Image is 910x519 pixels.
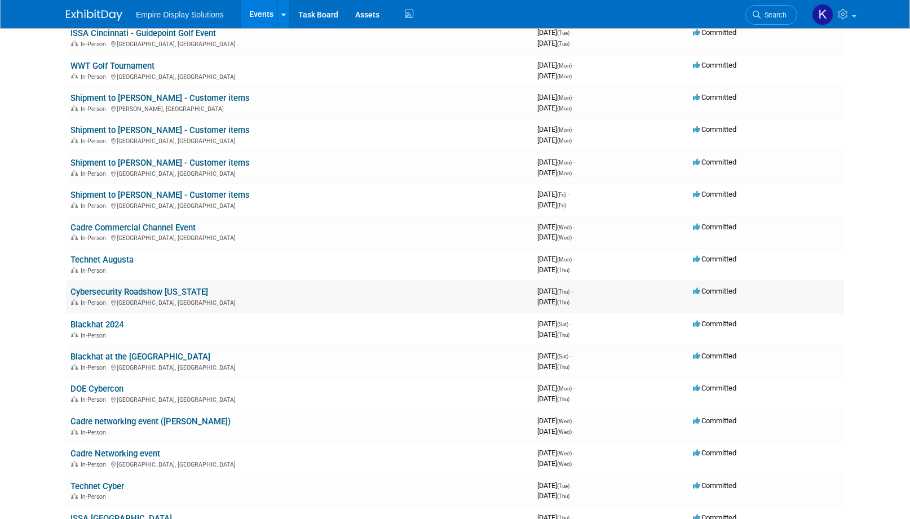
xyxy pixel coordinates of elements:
span: [DATE] [537,481,573,490]
span: Committed [693,93,736,101]
span: (Mon) [557,63,572,69]
img: In-Person Event [71,299,78,305]
span: [DATE] [537,39,569,47]
span: (Thu) [557,364,569,370]
span: Committed [693,223,736,231]
span: Committed [693,61,736,69]
span: (Wed) [557,418,572,424]
span: Committed [693,352,736,360]
a: Shipment to [PERSON_NAME] - Customer items [70,93,250,103]
span: In-Person [81,299,109,307]
a: DOE Cybercon [70,384,123,394]
span: [DATE] [537,233,572,241]
span: Committed [693,190,736,198]
a: Blackhat 2024 [70,320,123,330]
span: (Thu) [557,289,569,295]
span: [DATE] [537,125,575,134]
span: (Wed) [557,224,572,230]
img: In-Person Event [71,332,78,338]
a: Technet Cyber [70,481,124,491]
span: [DATE] [537,384,575,392]
span: (Mon) [557,170,572,176]
span: (Thu) [557,267,569,273]
span: [DATE] [537,394,569,403]
span: (Thu) [557,396,569,402]
span: [DATE] [537,93,575,101]
span: [DATE] [537,104,572,112]
span: In-Person [81,364,109,371]
span: - [573,449,575,457]
div: [GEOGRAPHIC_DATA], [GEOGRAPHIC_DATA] [70,136,528,145]
span: (Mon) [557,73,572,79]
span: (Mon) [557,159,572,166]
div: [PERSON_NAME], [GEOGRAPHIC_DATA] [70,104,528,113]
span: (Mon) [557,385,572,392]
img: In-Person Event [71,105,78,111]
span: [DATE] [537,427,572,436]
div: [GEOGRAPHIC_DATA], [GEOGRAPHIC_DATA] [70,39,528,48]
span: In-Person [81,493,109,500]
span: (Mon) [557,127,572,133]
div: [GEOGRAPHIC_DATA], [GEOGRAPHIC_DATA] [70,298,528,307]
span: [DATE] [537,72,572,80]
div: [GEOGRAPHIC_DATA], [GEOGRAPHIC_DATA] [70,394,528,403]
a: Cadre networking event ([PERSON_NAME]) [70,416,231,427]
span: [DATE] [537,136,572,144]
span: Committed [693,481,736,490]
span: (Mon) [557,105,572,112]
span: (Sat) [557,353,568,360]
div: [GEOGRAPHIC_DATA], [GEOGRAPHIC_DATA] [70,233,528,242]
img: In-Person Event [71,396,78,402]
span: (Wed) [557,450,572,456]
span: - [570,352,572,360]
span: [DATE] [537,459,572,468]
span: In-Person [81,332,109,339]
span: [DATE] [537,201,566,209]
span: - [571,481,573,490]
span: In-Person [81,41,109,48]
a: ISSA Cincinnati - Guidepoint Golf Event [70,28,216,38]
a: Cadre Commercial Channel Event [70,223,196,233]
img: In-Person Event [71,234,78,240]
img: ExhibitDay [66,10,122,21]
span: Committed [693,158,736,166]
span: Committed [693,125,736,134]
span: - [570,320,572,328]
span: - [571,28,573,37]
span: Empire Display Solutions [136,10,224,19]
a: Shipment to [PERSON_NAME] - Customer items [70,125,250,135]
img: In-Person Event [71,267,78,273]
span: [DATE] [537,298,569,306]
div: [GEOGRAPHIC_DATA], [GEOGRAPHIC_DATA] [70,72,528,81]
span: (Thu) [557,493,569,499]
span: [DATE] [537,320,572,328]
span: - [573,223,575,231]
span: Committed [693,416,736,425]
span: [DATE] [537,28,573,37]
span: [DATE] [537,330,569,339]
a: Cadre Networking event [70,449,160,459]
span: - [571,287,573,295]
span: (Mon) [557,137,572,144]
img: Katelyn Hurlock [812,4,833,25]
span: In-Person [81,461,109,468]
span: - [573,93,575,101]
span: (Tue) [557,30,569,36]
span: In-Person [81,73,109,81]
span: [DATE] [537,158,575,166]
span: (Wed) [557,234,572,241]
img: In-Person Event [71,429,78,434]
div: [GEOGRAPHIC_DATA], [GEOGRAPHIC_DATA] [70,168,528,178]
span: (Wed) [557,461,572,467]
span: (Mon) [557,95,572,101]
span: [DATE] [537,416,575,425]
a: Blackhat at the [GEOGRAPHIC_DATA] [70,352,210,362]
a: Shipment to [PERSON_NAME] - Customer items [70,190,250,200]
img: In-Person Event [71,493,78,499]
span: (Tue) [557,483,569,489]
span: - [568,190,569,198]
span: [DATE] [537,61,575,69]
span: - [573,255,575,263]
span: Committed [693,384,736,392]
span: Committed [693,28,736,37]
